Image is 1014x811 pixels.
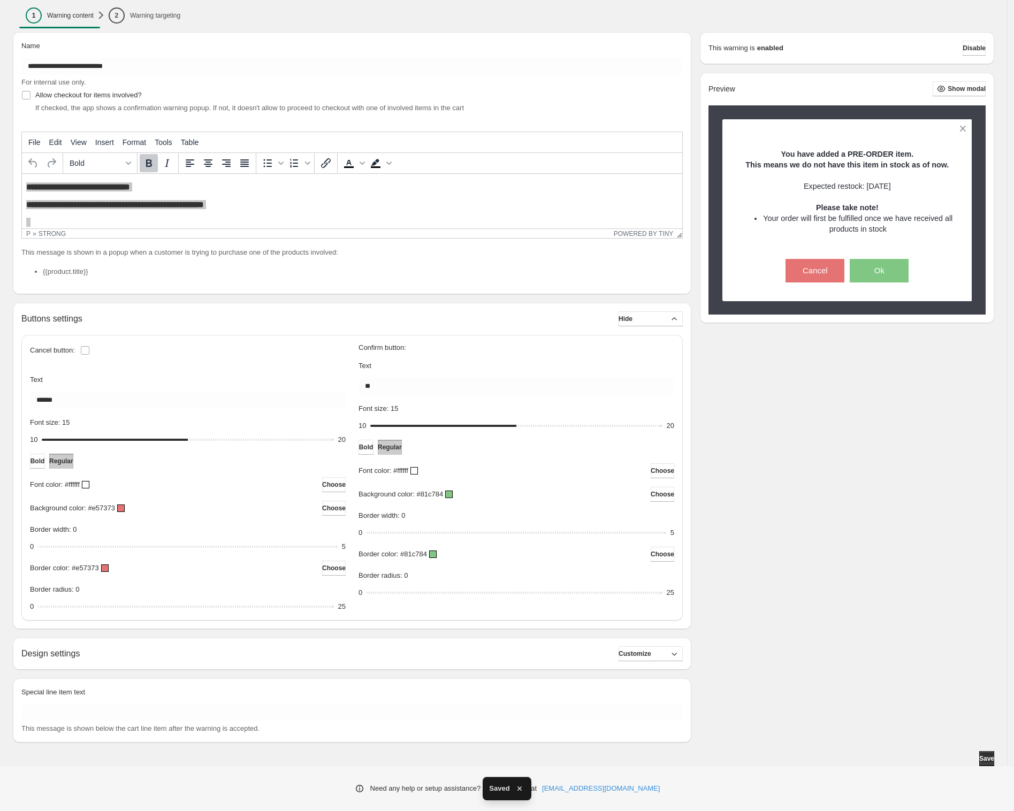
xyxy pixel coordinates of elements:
p: Border color: #81c784 [359,549,427,560]
span: Text [359,362,371,370]
button: Choose [651,547,674,562]
button: Justify [235,154,254,172]
button: Choose [322,501,346,516]
span: 0 [359,588,362,596]
span: Border radius: 0 [359,571,408,579]
button: Cancel [786,259,844,282]
button: Show modal [933,81,986,96]
span: Choose [651,490,674,499]
div: 5 [670,527,674,538]
span: Font size: 15 [30,418,70,426]
button: Disable [963,41,986,56]
span: Choose [651,466,674,475]
span: Saved [489,783,509,794]
button: Redo [42,154,60,172]
span: Border width: 0 [30,525,77,533]
button: Choose [322,561,346,576]
p: Border color: #e57373 [30,563,99,573]
span: Bold [359,443,373,452]
span: Bold [31,457,45,465]
button: Choose [651,487,674,502]
h2: Buttons settings [21,313,82,324]
span: Regular [49,457,73,465]
span: 0 [30,542,34,550]
span: Table [181,138,199,147]
button: Customize [619,646,683,661]
div: Resize [673,229,682,238]
div: » [33,230,36,238]
a: [EMAIL_ADDRESS][DOMAIN_NAME] [542,783,660,794]
span: View [71,138,87,147]
span: Bold [70,159,122,167]
span: Choose [322,504,346,512]
button: Bold [359,440,373,455]
span: 10 [30,435,37,443]
button: Bold [140,154,158,172]
iframe: Rich Text Area [22,174,682,228]
button: Regular [378,440,402,455]
p: Background color: #e57373 [30,503,115,514]
p: Background color: #81c784 [359,489,443,500]
span: This message is shown below the cart line item after the warning is accepted. [21,724,260,732]
button: Hide [619,311,683,326]
span: Tools [155,138,172,147]
span: Name [21,42,40,50]
span: Choose [651,550,674,558]
strong: This means we do not have this item in stock as of now. [745,160,949,169]
span: Border radius: 0 [30,585,80,593]
div: strong [39,230,66,238]
span: For internal use only. [21,78,86,86]
h2: Preview [708,85,735,94]
span: Border width: 0 [359,511,405,519]
span: Regular [378,443,402,452]
body: Rich Text Area. Press ALT-0 for help. [4,9,656,126]
span: Choose [322,564,346,572]
span: Hide [619,315,632,323]
p: Warning targeting [130,11,180,20]
button: Choose [322,477,346,492]
button: Align right [217,154,235,172]
button: Regular [49,454,73,469]
p: Expected restock: [DATE] [741,181,954,192]
button: Bold [30,454,45,469]
p: This warning is [708,43,755,53]
button: Formats [65,154,135,172]
p: This message is shown in a popup when a customer is trying to purchase one of the products involved: [21,247,683,258]
div: 20 [338,434,346,445]
strong: You have added a PRE-ORDER item. [781,150,914,158]
button: Align center [199,154,217,172]
p: Font color: #ffffff [359,465,408,476]
button: Italic [158,154,176,172]
span: Disable [963,44,986,52]
li: Your order will first be fulfilled once we have received all products in stock [763,213,954,234]
button: Align left [181,154,199,172]
span: If checked, the app shows a confirmation warning popup. If not, it doesn't allow to proceed to ch... [35,104,464,112]
h2: Design settings [21,648,80,659]
span: Text [30,376,43,384]
div: 5 [342,541,346,552]
button: Save [979,751,994,766]
div: 1 [26,7,42,24]
p: Font color: #ffffff [30,479,80,490]
span: Format [123,138,146,147]
span: Show modal [948,85,986,93]
h3: Cancel button: [30,346,75,355]
button: Choose [651,463,674,478]
button: Ok [850,259,909,282]
li: {{product.title}} [43,266,683,277]
span: 10 [359,422,366,430]
span: Edit [49,138,62,147]
strong: Please take note! [816,203,879,212]
div: 25 [338,601,346,612]
div: 2 [109,7,125,24]
div: Numbered list [285,154,312,172]
div: 20 [667,420,674,431]
button: Insert/edit link [317,154,335,172]
span: Customize [619,649,651,658]
span: Insert [95,138,114,147]
div: 25 [667,587,674,598]
span: Allow checkout for items involved? [35,91,142,99]
span: Font size: 15 [359,404,398,412]
div: p [26,230,31,238]
h3: Confirm button: [359,343,674,352]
